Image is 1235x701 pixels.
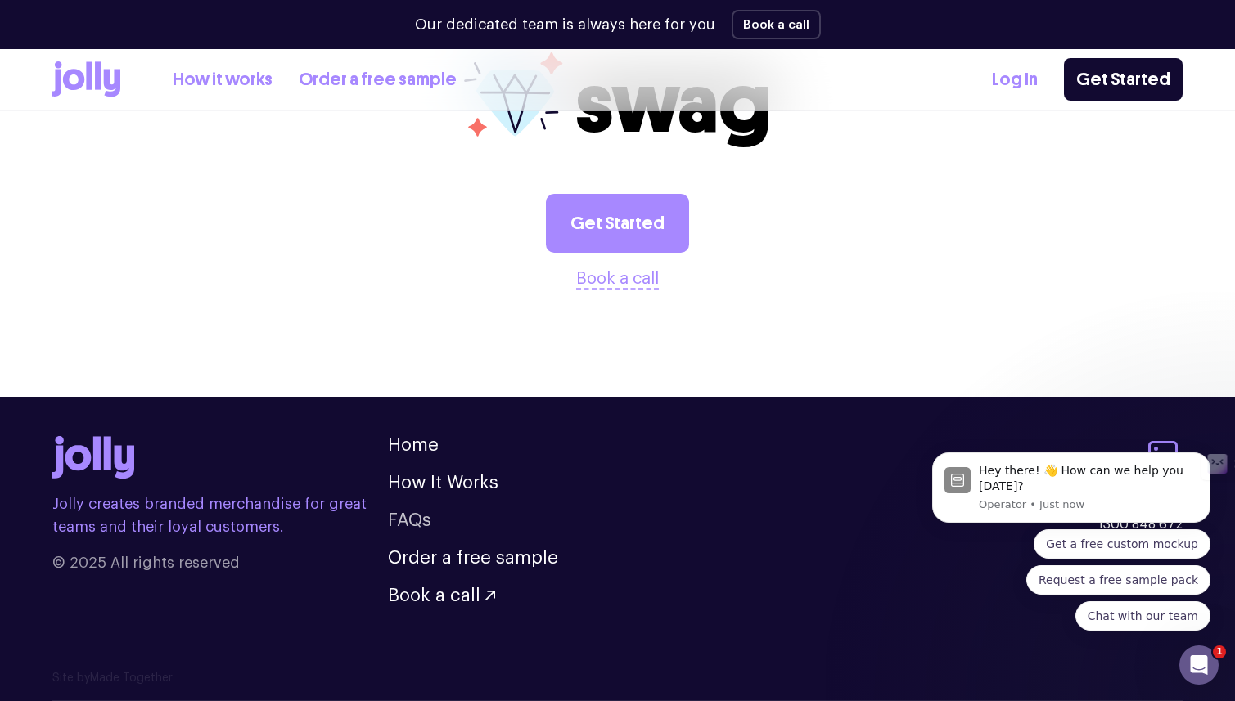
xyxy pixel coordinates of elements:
[388,549,558,567] a: Order a free sample
[1064,58,1183,101] a: Get Started
[388,511,431,529] a: FAQs
[52,670,1183,687] p: Site by
[1179,645,1219,685] iframe: Intercom live chat
[173,66,273,93] a: How it works
[732,10,821,39] button: Book a call
[415,14,715,36] p: Our dedicated team is always here for you
[388,586,480,604] span: Book a call
[388,474,498,492] a: How It Works
[299,66,457,93] a: Order a free sample
[52,551,388,574] span: © 2025 All rights reserved
[546,194,689,253] a: Get Started
[1213,645,1226,658] span: 1
[992,66,1038,93] a: Log In
[90,672,173,684] a: Made Together
[908,326,1235,657] iframe: Intercom notifications message
[576,266,659,292] button: Book a call
[388,436,439,454] a: Home
[388,586,495,604] button: Book a call
[52,492,388,538] p: Jolly creates branded merchandise for great teams and their loyal customers.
